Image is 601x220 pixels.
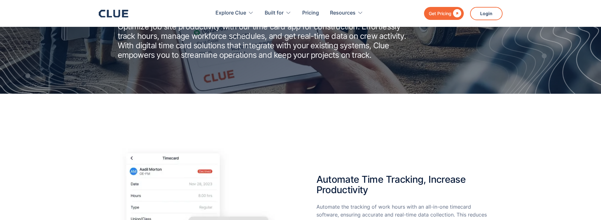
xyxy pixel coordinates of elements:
[316,168,487,195] h2: Automate Time Tracking, Increase Productivity
[429,9,451,17] div: Get Pricing
[330,3,356,23] div: Resources
[330,3,363,23] div: Resources
[118,22,417,60] p: Optimize job site productivity with our time card app for construction. Effortlessly track hours,...
[215,3,254,23] div: Explore Clue
[302,3,319,23] a: Pricing
[265,3,284,23] div: Built for
[265,3,291,23] div: Built for
[215,3,246,23] div: Explore Clue
[424,7,464,20] a: Get Pricing
[451,9,461,17] div: 
[470,7,503,20] a: Login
